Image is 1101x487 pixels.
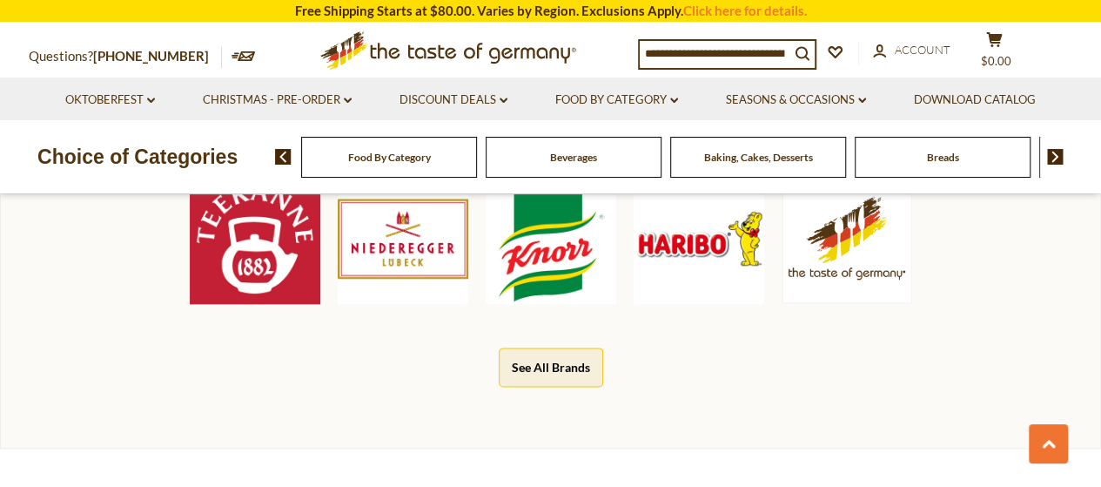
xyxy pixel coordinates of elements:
[275,149,292,165] img: previous arrow
[190,173,320,304] img: Teekanne
[927,151,959,164] a: Breads
[338,173,468,304] img: Niederegger
[683,3,807,18] a: Click here for details.
[348,151,431,164] a: Food By Category
[203,91,352,110] a: Christmas - PRE-ORDER
[550,151,597,164] a: Beverages
[634,173,764,304] img: Haribo
[1047,149,1064,165] img: next arrow
[65,91,155,110] a: Oktoberfest
[969,31,1021,75] button: $0.00
[704,151,813,164] a: Baking, Cakes, Desserts
[981,54,1011,68] span: $0.00
[555,91,678,110] a: Food By Category
[486,173,616,304] img: Knorr
[873,41,950,60] a: Account
[29,45,222,68] p: Questions?
[399,91,507,110] a: Discount Deals
[895,43,950,57] span: Account
[782,173,912,303] img: The Taste of Germany
[914,91,1036,110] a: Download Catalog
[726,91,866,110] a: Seasons & Occasions
[93,48,209,64] a: [PHONE_NUMBER]
[499,348,603,387] button: See All Brands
